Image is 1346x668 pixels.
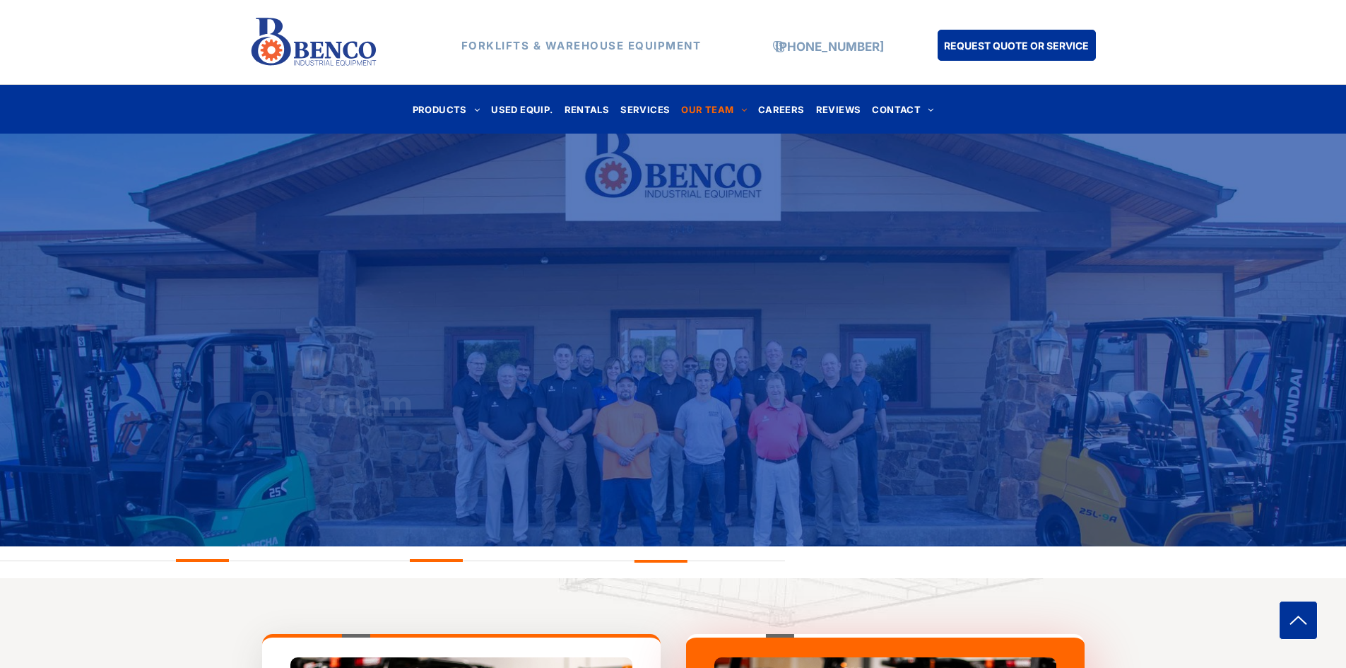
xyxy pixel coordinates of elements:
a: CAREERS [752,100,810,119]
a: REQUEST QUOTE OR SERVICE [938,30,1096,61]
a: PRODUCTS [407,100,486,119]
a: REVIEWS [810,100,867,119]
a: OUR TEAM [675,100,752,119]
span: Our Team [249,380,414,426]
a: USED EQUIP. [485,100,558,119]
a: RENTALS [559,100,615,119]
a: [PHONE_NUMBER] [775,40,884,54]
strong: FORKLIFTS & WAREHOUSE EQUIPMENT [461,39,702,52]
a: CONTACT [866,100,939,119]
a: SERVICES [615,100,675,119]
span: REQUEST QUOTE OR SERVICE [944,33,1089,59]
